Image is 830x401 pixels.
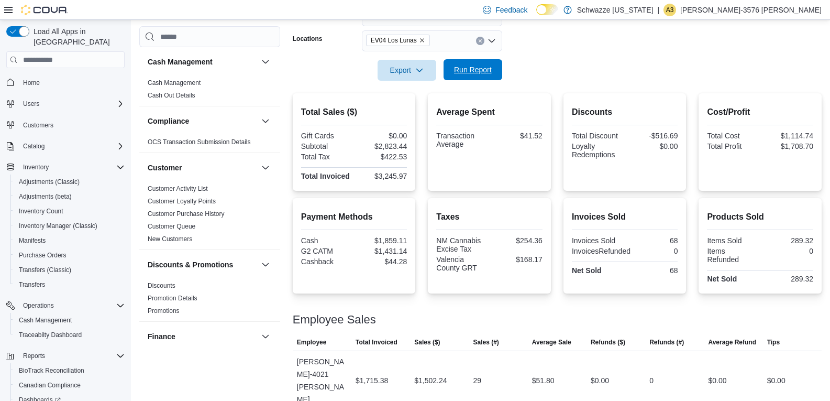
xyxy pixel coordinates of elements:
[19,178,80,186] span: Adjustments (Classic)
[19,366,84,375] span: BioTrack Reconciliation
[19,236,46,245] span: Manifests
[436,255,487,272] div: Valencia County GRT
[454,64,492,75] span: Run Report
[301,211,407,223] h2: Payment Methods
[762,132,813,140] div: $1,114.74
[436,132,487,148] div: Transaction Average
[19,316,72,324] span: Cash Management
[148,295,197,302] a: Promotion Details
[10,204,129,219] button: Inventory Count
[378,60,436,81] button: Export
[259,115,272,127] button: Compliance
[21,5,68,15] img: Cova
[19,207,63,215] span: Inventory Count
[19,119,58,132] a: Customers
[356,236,407,245] div: $1,859.11
[15,249,125,262] span: Purchase Orders
[572,247,630,255] div: InvoicesRefunded
[301,142,352,150] div: Subtotal
[139,279,280,321] div: Discounts & Promotions
[301,106,407,118] h2: Total Sales ($)
[148,331,175,342] h3: Finance
[657,4,659,16] p: |
[23,100,39,108] span: Users
[356,257,407,266] div: $44.28
[10,378,129,393] button: Canadian Compliance
[19,381,81,389] span: Canadian Compliance
[139,182,280,250] div: Customer
[148,138,251,146] a: OCS Transaction Submission Details
[23,121,53,129] span: Customers
[627,236,678,245] div: 68
[301,132,352,140] div: Gift Cards
[15,314,125,327] span: Cash Management
[23,163,49,171] span: Inventory
[148,185,208,192] a: Customer Activity List
[259,330,272,343] button: Finance
[436,236,487,253] div: NM Cannabis Excise Tax
[572,236,623,245] div: Invoices Sold
[148,282,175,289] a: Discounts
[19,140,49,153] button: Catalog
[10,248,129,263] button: Purchase Orders
[19,251,67,259] span: Purchase Orders
[23,79,40,87] span: Home
[148,198,216,205] a: Customer Loyalty Points
[10,233,129,248] button: Manifests
[19,350,125,362] span: Reports
[15,364,125,377] span: BioTrack Reconciliation
[492,255,543,264] div: $168.17
[627,142,678,150] div: $0.00
[15,205,68,218] a: Inventory Count
[15,329,125,341] span: Traceabilty Dashboard
[577,4,654,16] p: Schwazze [US_STATE]
[488,37,496,45] button: Open list of options
[356,132,407,140] div: $0.00
[2,298,129,313] button: Operations
[627,266,678,275] div: 68
[10,328,129,342] button: Traceabilty Dashboard
[10,189,129,204] button: Adjustments (beta)
[148,91,195,100] span: Cash Out Details
[139,136,280,153] div: Compliance
[492,132,543,140] div: $41.52
[259,161,272,174] button: Customer
[148,79,201,87] span: Cash Management
[707,211,813,223] h2: Products Sold
[15,190,76,203] a: Adjustments (beta)
[148,307,180,315] a: Promotions
[414,338,440,346] span: Sales ($)
[10,263,129,277] button: Transfers (Classic)
[680,4,822,16] p: [PERSON_NAME]-3576 [PERSON_NAME]
[2,74,129,90] button: Home
[148,223,195,230] a: Customer Queue
[10,219,129,233] button: Inventory Manager (Classic)
[301,247,352,255] div: G2 CATM
[10,363,129,378] button: BioTrack Reconciliation
[23,301,54,310] span: Operations
[15,176,84,188] a: Adjustments (Classic)
[762,142,813,150] div: $1,708.70
[148,281,175,290] span: Discounts
[19,140,125,153] span: Catalog
[356,153,407,161] div: $422.53
[591,338,625,346] span: Refunds ($)
[419,37,425,44] button: Remove EV04 Los Lunas from selection in this group
[436,106,543,118] h2: Average Spent
[2,160,129,175] button: Inventory
[139,77,280,106] div: Cash Management
[572,142,623,159] div: Loyalty Redemptions
[19,97,125,110] span: Users
[148,222,195,231] span: Customer Queue
[148,79,201,86] a: Cash Management
[301,257,352,266] div: Cashback
[15,234,50,247] a: Manifests
[532,374,555,387] div: $51.80
[148,331,257,342] button: Finance
[15,278,125,291] span: Transfers
[384,60,430,81] span: Export
[15,364,88,377] a: BioTrack Reconciliation
[148,92,195,99] a: Cash Out Details
[19,350,49,362] button: Reports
